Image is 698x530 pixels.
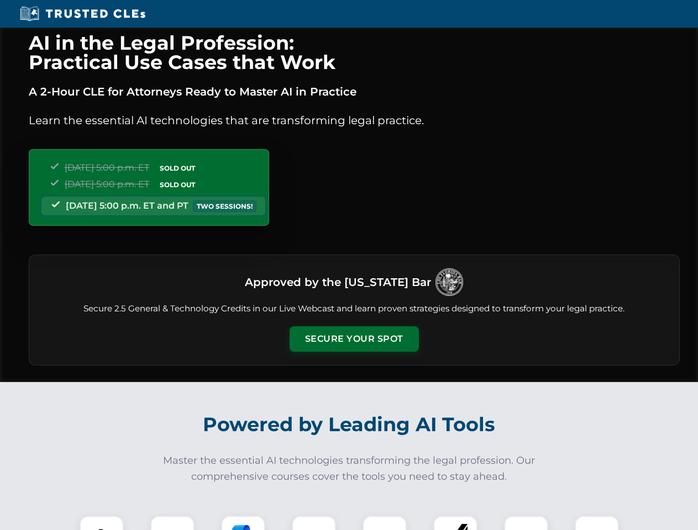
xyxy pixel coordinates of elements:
p: Learn the essential AI technologies that are transforming legal practice. [29,112,680,129]
span: [DATE] 5:00 p.m. ET [65,179,149,189]
button: Secure Your Spot [290,326,419,352]
p: Secure 2.5 General & Technology Credits in our Live Webcast and learn proven strategies designed ... [43,303,666,315]
img: Logo [435,268,463,296]
p: A 2-Hour CLE for Attorneys Ready to Master AI in Practice [29,83,680,100]
h3: Approved by the [US_STATE] Bar [245,272,431,292]
h2: Powered by Leading AI Tools [43,405,655,444]
span: [DATE] 5:00 p.m. ET [65,162,149,173]
span: SOLD OUT [156,162,199,174]
img: Trusted CLEs [17,6,149,22]
p: Master the essential AI technologies transforming the legal profession. Our comprehensive courses... [156,453,543,485]
h1: AI in the Legal Profession: Practical Use Cases that Work [29,33,680,72]
span: SOLD OUT [156,179,199,190]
